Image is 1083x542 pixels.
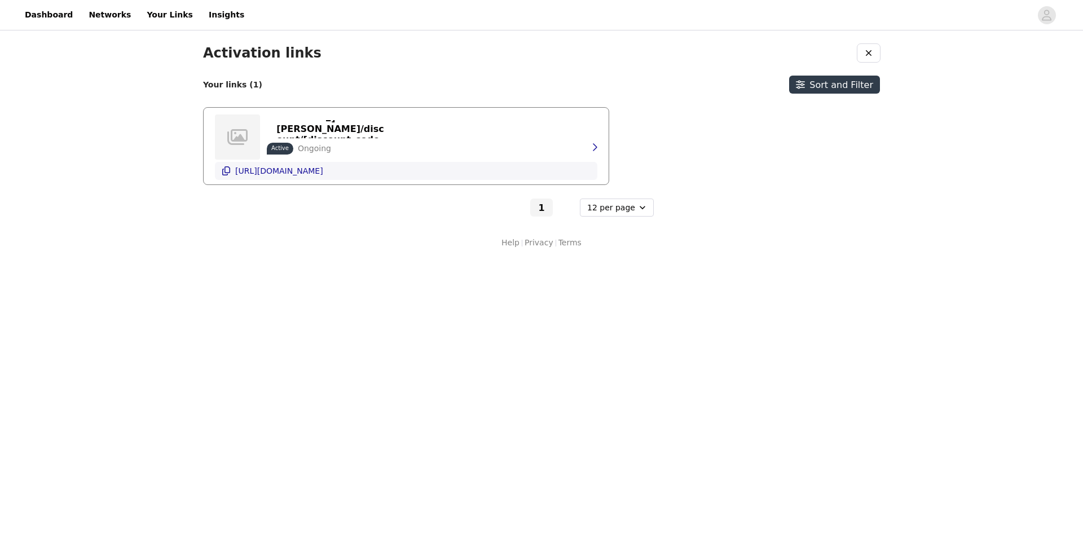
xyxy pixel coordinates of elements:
[18,2,80,28] a: Dashboard
[274,102,387,156] p: https://[DOMAIN_NAME][PERSON_NAME]/discount/[discount_code_group_10004230]
[202,2,251,28] a: Insights
[789,76,880,94] button: Sort and Filter
[267,120,394,138] button: https://[DOMAIN_NAME][PERSON_NAME]/discount/[discount_code_group_10004230]
[140,2,200,28] a: Your Links
[501,237,520,249] a: Help
[271,144,289,152] p: Active
[530,199,553,217] button: Go To Page 1
[203,80,262,90] h2: Your links (1)
[235,166,323,175] p: [URL][DOMAIN_NAME]
[82,2,138,28] a: Networks
[505,199,528,217] button: Go to previous page
[203,45,322,61] h1: Activation links
[298,143,331,155] p: Ongoing
[558,237,582,249] a: Terms
[1041,6,1052,24] div: avatar
[525,237,553,249] a: Privacy
[215,162,597,180] button: [URL][DOMAIN_NAME]
[555,199,578,217] button: Go to next page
